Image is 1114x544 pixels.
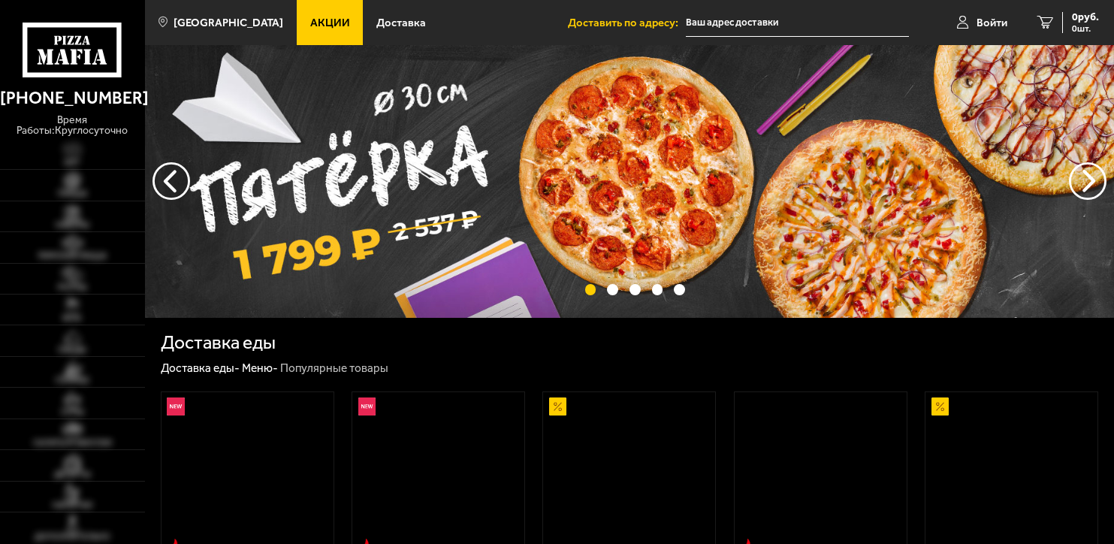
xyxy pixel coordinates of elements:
button: точки переключения [652,284,663,295]
span: Доставить по адресу: [568,17,686,29]
span: [GEOGRAPHIC_DATA] [174,17,283,29]
a: Меню- [242,361,278,375]
span: 0 руб. [1072,12,1099,23]
img: Акционный [549,397,566,415]
span: Войти [977,17,1007,29]
button: предыдущий [1069,162,1106,200]
button: следующий [152,162,190,200]
button: точки переключения [629,284,641,295]
div: Популярные товары [280,361,388,376]
button: точки переключения [607,284,618,295]
img: Новинка [167,397,184,415]
button: точки переключения [585,284,596,295]
img: Новинка [358,397,376,415]
span: 0 шт. [1072,24,1099,33]
span: Акции [310,17,350,29]
span: Доставка [376,17,426,29]
h1: Доставка еды [161,334,276,352]
button: точки переключения [674,284,685,295]
input: Ваш адрес доставки [686,9,909,37]
img: Акционный [931,397,949,415]
a: Доставка еды- [161,361,240,375]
